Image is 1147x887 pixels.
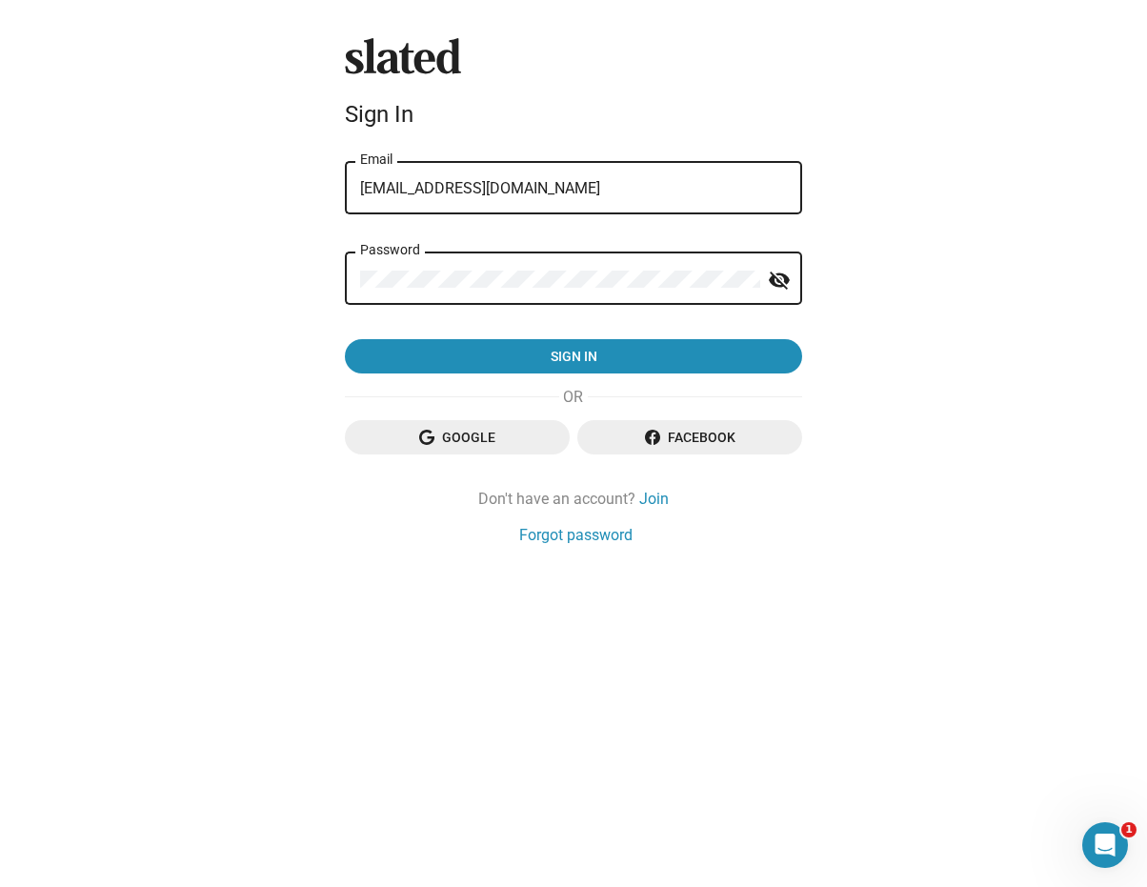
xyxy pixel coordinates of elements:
span: Facebook [593,420,787,454]
span: Sign in [360,339,787,373]
span: Google [360,420,554,454]
a: Join [639,489,669,509]
button: Facebook [577,420,802,454]
mat-icon: visibility_off [768,266,791,295]
iframe: Intercom live chat [1082,822,1128,868]
button: Show password [760,261,798,299]
button: Google [345,420,570,454]
div: Sign In [345,101,802,128]
sl-branding: Sign In [345,38,802,135]
a: Forgot password [519,525,633,545]
button: Sign in [345,339,802,373]
span: 1 [1121,822,1137,837]
div: Don't have an account? [345,489,802,509]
